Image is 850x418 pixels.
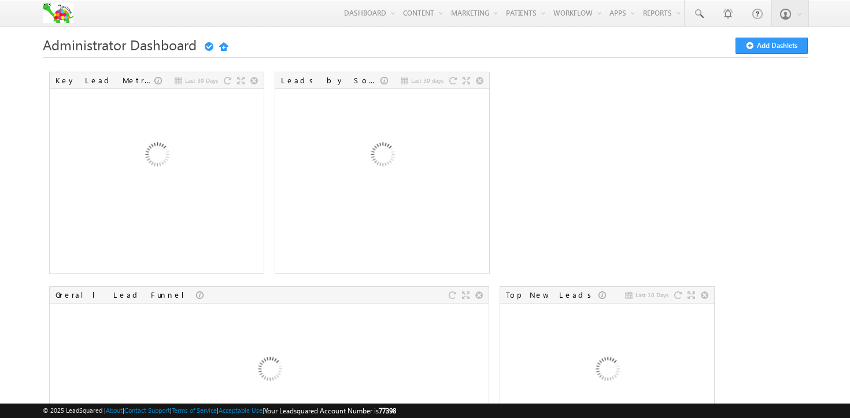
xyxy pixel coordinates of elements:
[320,94,444,219] img: Loading...
[506,290,598,300] div: Top New Leads
[635,290,668,300] span: Last 10 Days
[56,290,196,300] div: Overall Lead Funnel
[172,406,217,414] a: Terms of Service
[379,406,396,415] span: 77398
[56,75,154,86] div: Key Lead Metrics
[43,35,197,54] span: Administrator Dashboard
[281,75,380,86] div: Leads by Sources
[264,406,396,415] span: Your Leadsquared Account Number is
[219,406,263,414] a: Acceptable Use
[124,406,170,414] a: Contact Support
[736,38,808,54] button: Add Dashlets
[185,75,218,86] span: Last 30 Days
[43,3,73,23] img: Custom Logo
[411,75,444,86] span: Last 30 days
[94,94,219,219] img: Loading...
[106,406,123,414] a: About
[43,405,396,416] span: © 2025 LeadSquared | | | | |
